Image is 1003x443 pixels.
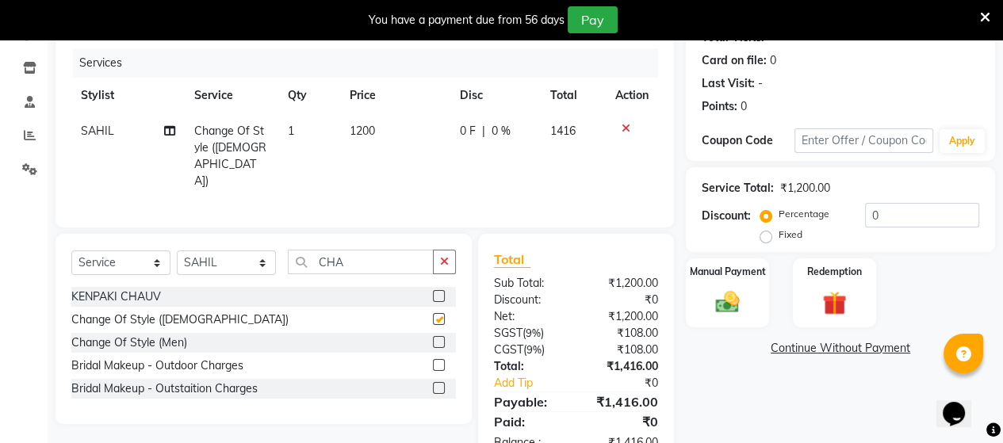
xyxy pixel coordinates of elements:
[73,48,670,78] div: Services
[807,265,862,279] label: Redemption
[576,342,670,358] div: ₹108.00
[185,78,278,113] th: Service
[568,6,618,33] button: Pay
[71,78,185,113] th: Stylist
[936,380,987,427] iframe: chat widget
[576,325,670,342] div: ₹108.00
[940,129,985,153] button: Apply
[550,124,576,138] span: 1416
[71,334,187,351] div: Change Of Style (Men)
[288,124,294,138] span: 1
[576,292,670,308] div: ₹0
[494,326,523,340] span: SGST
[690,265,766,279] label: Manual Payment
[702,208,751,224] div: Discount:
[482,292,576,308] div: Discount:
[482,412,576,431] div: Paid:
[71,357,243,374] div: Bridal Makeup - Outdoor Charges
[482,308,576,325] div: Net:
[288,250,434,274] input: Search or Scan
[702,180,774,197] div: Service Total:
[340,78,450,113] th: Price
[482,375,591,391] a: Add Tip
[369,12,565,29] div: You have a payment due from 56 days
[482,123,485,139] span: |
[689,340,992,357] a: Continue Without Payment
[702,132,794,149] div: Coupon Code
[194,124,266,188] span: Change Of Style ([DEMOGRAPHIC_DATA])
[541,78,606,113] th: Total
[576,358,670,375] div: ₹1,416.00
[482,392,576,411] div: Payable:
[71,288,161,305] div: KENPAKI CHAUV
[526,343,542,356] span: 9%
[702,98,737,115] div: Points:
[770,52,776,69] div: 0
[482,358,576,375] div: Total:
[758,75,763,92] div: -
[450,78,541,113] th: Disc
[576,275,670,292] div: ₹1,200.00
[482,342,576,358] div: ( )
[708,288,747,316] img: _cash.svg
[492,123,511,139] span: 0 %
[81,124,114,138] span: SAHIL
[815,288,854,318] img: _gift.svg
[591,375,670,391] div: ₹0
[71,311,289,328] div: Change Of Style ([DEMOGRAPHIC_DATA])
[780,180,830,197] div: ₹1,200.00
[460,123,476,139] span: 0 F
[576,412,670,431] div: ₹0
[71,380,258,397] div: Bridal Makeup - Outstaition Charges
[779,207,829,221] label: Percentage
[278,78,340,113] th: Qty
[702,75,755,92] div: Last Visit:
[794,128,933,153] input: Enter Offer / Coupon Code
[702,52,767,69] div: Card on file:
[576,392,670,411] div: ₹1,416.00
[350,124,375,138] span: 1200
[779,227,802,242] label: Fixed
[576,308,670,325] div: ₹1,200.00
[494,251,530,268] span: Total
[526,327,541,339] span: 9%
[494,342,523,357] span: CGST
[741,98,747,115] div: 0
[606,78,658,113] th: Action
[482,325,576,342] div: ( )
[482,275,576,292] div: Sub Total:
